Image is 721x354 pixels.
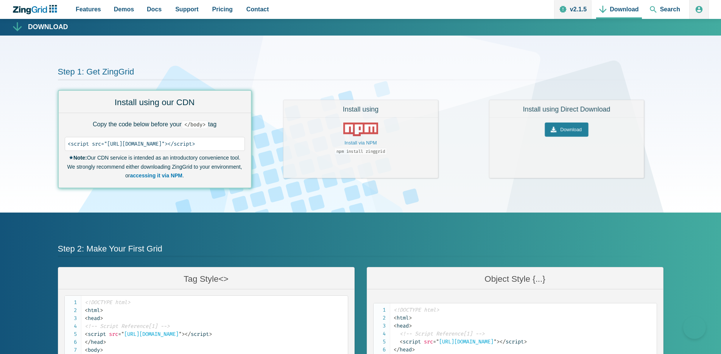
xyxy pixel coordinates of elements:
small: Our CDN service is intended as an introductory convenience tool. We strongly recommend either dow... [65,154,245,180]
span: head [85,339,103,345]
span: > [100,307,103,314]
span: Demos [114,4,134,14]
span: <!DOCTYPE html> [394,307,439,313]
span: > [209,331,212,337]
span: </ [394,346,400,353]
span: <> [218,274,228,284]
span: Docs [147,4,162,14]
span: script [85,331,106,337]
span: </ [185,331,191,337]
span: head [85,315,100,321]
p: Copy the code below before your tag [65,119,245,129]
span: < [85,307,88,314]
h3: Tag Style [64,273,348,284]
span: > [103,339,106,345]
span: " [436,338,439,345]
span: [URL][DOMAIN_NAME] [433,338,497,345]
span: > [524,338,527,345]
span: html [85,307,100,314]
span: > [409,315,412,321]
span: = [433,338,436,345]
strong: accessing it via NPM [130,172,183,179]
span: " [121,331,124,337]
span: " [179,331,182,337]
span: > [497,338,500,345]
span: " [494,338,497,345]
span: </ [85,339,91,345]
span: script [185,331,209,337]
img: NPM Logo [343,123,378,136]
h3: Object Style {...} [373,273,657,284]
span: script [400,338,421,345]
span: Support [175,4,198,14]
h3: Install using our CDN [65,97,245,108]
span: <!-- Script Reference[1] --> [400,331,484,337]
span: <!DOCTYPE html> [85,299,130,306]
code: <script src="[URL][DOMAIN_NAME]"></script> [68,140,242,148]
a: ZingChart Logo. Click to return to the homepage [12,5,61,14]
span: = [118,331,121,337]
span: < [85,331,88,337]
span: > [409,323,412,329]
span: src [424,338,433,345]
code: /body> [182,120,208,129]
span: > [100,347,103,353]
a: Download the ZingGrid Library [545,123,588,137]
span: < [85,347,88,353]
span: < [394,323,397,329]
span: </ [500,338,506,345]
span: > [182,331,185,337]
span: head [394,346,412,353]
span: script [500,338,524,345]
span: > [412,346,415,353]
a: Install via NPM [344,140,377,146]
span: < [400,338,403,345]
span: < [394,315,397,321]
span: Features [76,4,101,14]
strong: Note: [69,155,87,161]
h3: Install using [288,105,433,114]
h3: Install using Direct Download [494,105,638,114]
span: Contact [246,4,269,14]
span: Pricing [212,4,233,14]
iframe: Toggle Customer Support [683,316,706,339]
span: html [394,315,409,321]
span: src [109,331,118,337]
h2: Step 2: Make Your First Grid [58,244,663,258]
span: head [394,323,409,329]
span: > [100,315,103,321]
span: < [85,315,88,321]
h2: Step 1: Get ZingGrid [58,67,663,81]
span: [URL][DOMAIN_NAME] [118,331,182,337]
span: < [184,121,187,128]
span: <!-- Script Reference[1] --> [85,323,170,329]
code: npm install zinggrid [334,148,387,155]
h1: Download [28,24,68,31]
span: body [85,347,100,353]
